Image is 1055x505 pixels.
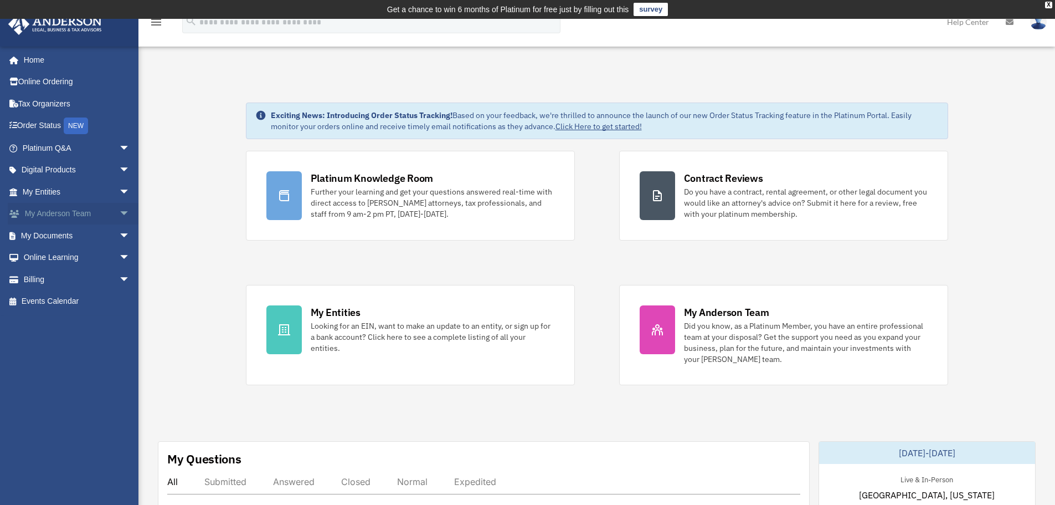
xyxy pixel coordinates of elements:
div: Submitted [204,476,246,487]
a: Order StatusNEW [8,115,147,137]
span: arrow_drop_down [119,203,141,226]
a: My Documentsarrow_drop_down [8,225,147,247]
div: Expedited [454,476,496,487]
a: Click Here to get started! [555,121,642,131]
div: Contract Reviews [684,171,763,185]
a: Online Learningarrow_drop_down [8,247,147,269]
a: Billingarrow_drop_down [8,268,147,290]
div: Normal [397,476,428,487]
div: Did you know, as a Platinum Member, you have an entire professional team at your disposal? Get th... [684,320,928,365]
a: Home [8,49,141,71]
a: survey [634,3,668,16]
a: Digital Productsarrow_drop_down [8,159,147,181]
span: arrow_drop_down [119,247,141,269]
div: All [167,476,178,487]
i: search [185,15,197,27]
strong: Exciting News: Introducing Order Status Tracking! [271,110,452,120]
a: Platinum Knowledge Room Further your learning and get your questions answered real-time with dire... [246,151,575,241]
div: Based on your feedback, we're thrilled to announce the launch of our new Order Status Tracking fe... [271,110,939,132]
div: close [1045,2,1052,8]
div: Answered [273,476,315,487]
div: [DATE]-[DATE] [819,442,1035,464]
a: My Anderson Team Did you know, as a Platinum Member, you have an entire professional team at your... [619,285,948,385]
i: menu [150,16,163,29]
span: [GEOGRAPHIC_DATA], [US_STATE] [859,488,995,502]
span: arrow_drop_down [119,181,141,203]
img: User Pic [1030,14,1047,30]
div: Platinum Knowledge Room [311,171,434,185]
a: Online Ordering [8,71,147,93]
a: Events Calendar [8,290,147,313]
div: My Anderson Team [684,305,769,319]
div: Looking for an EIN, want to make an update to an entity, or sign up for a bank account? Click her... [311,320,554,354]
div: My Questions [167,451,241,467]
a: menu [150,19,163,29]
a: My Anderson Teamarrow_drop_down [8,203,147,225]
div: NEW [64,118,88,134]
span: arrow_drop_down [119,159,141,182]
span: arrow_drop_down [119,225,141,247]
div: Get a chance to win 6 months of Platinum for free just by filling out this [387,3,629,16]
span: arrow_drop_down [119,268,141,291]
div: My Entities [311,305,361,319]
div: Further your learning and get your questions answered real-time with direct access to [PERSON_NAM... [311,186,554,220]
div: Live & In-Person [892,473,962,484]
span: arrow_drop_down [119,137,141,160]
a: My Entities Looking for an EIN, want to make an update to an entity, or sign up for a bank accoun... [246,285,575,385]
div: Do you have a contract, rental agreement, or other legal document you would like an attorney's ad... [684,186,928,220]
a: Contract Reviews Do you have a contract, rental agreement, or other legal document you would like... [619,151,948,241]
a: Platinum Q&Aarrow_drop_down [8,137,147,159]
a: My Entitiesarrow_drop_down [8,181,147,203]
a: Tax Organizers [8,93,147,115]
img: Anderson Advisors Platinum Portal [5,13,105,35]
div: Closed [341,476,370,487]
